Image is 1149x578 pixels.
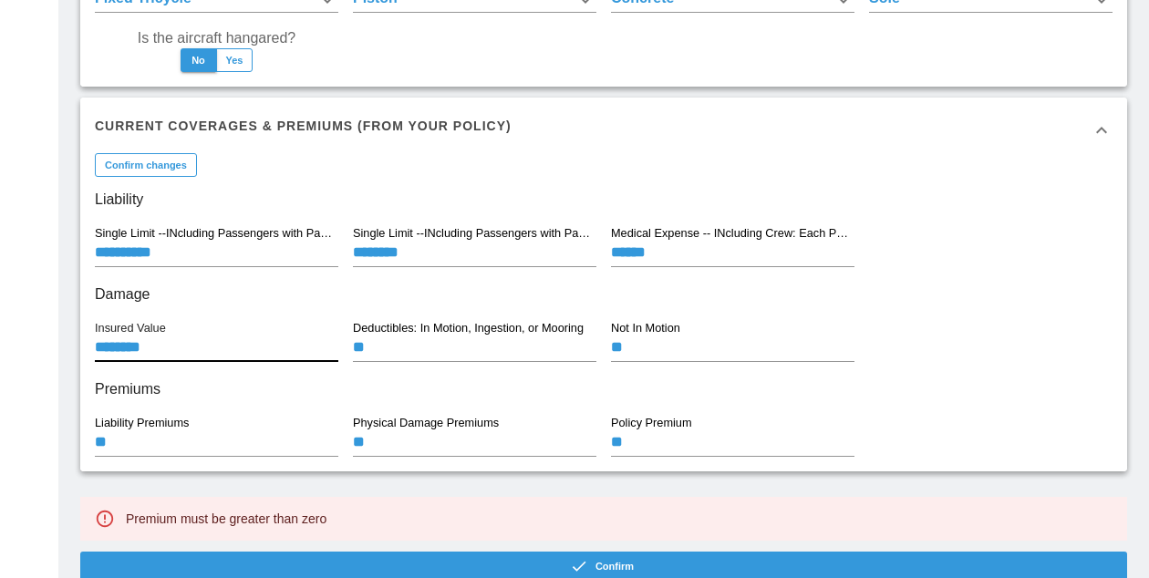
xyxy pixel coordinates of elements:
h6: Premiums [95,377,1113,402]
h6: Current Coverages & Premiums (from your policy) [95,116,512,136]
label: Deductibles: In Motion, Ingestion, or Mooring [353,320,584,336]
label: Policy Premium [611,415,692,431]
label: Single Limit --INcluding Passengers with Passenger Liability limited internally to: Each Person [353,225,595,242]
button: No [181,48,217,72]
label: Liability Premiums [95,415,189,431]
button: Yes [216,48,254,72]
button: Confirm changes [95,153,197,177]
label: Insured Value [95,320,166,336]
label: Single Limit --INcluding Passengers with Passenger Liability limited internally to: Each Occurrence [95,225,337,242]
label: Not In Motion [611,320,680,336]
div: Current Coverages & Premiums (from your policy) [80,98,1127,163]
div: Premium must be greater than zero [126,502,326,535]
h6: Damage [95,282,1113,307]
label: Is the aircraft hangared? [138,27,295,48]
label: Physical Damage Premiums [353,415,499,431]
h6: Liability [95,187,1113,212]
label: Medical Expense -- INcluding Crew: Each Person [611,225,854,242]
